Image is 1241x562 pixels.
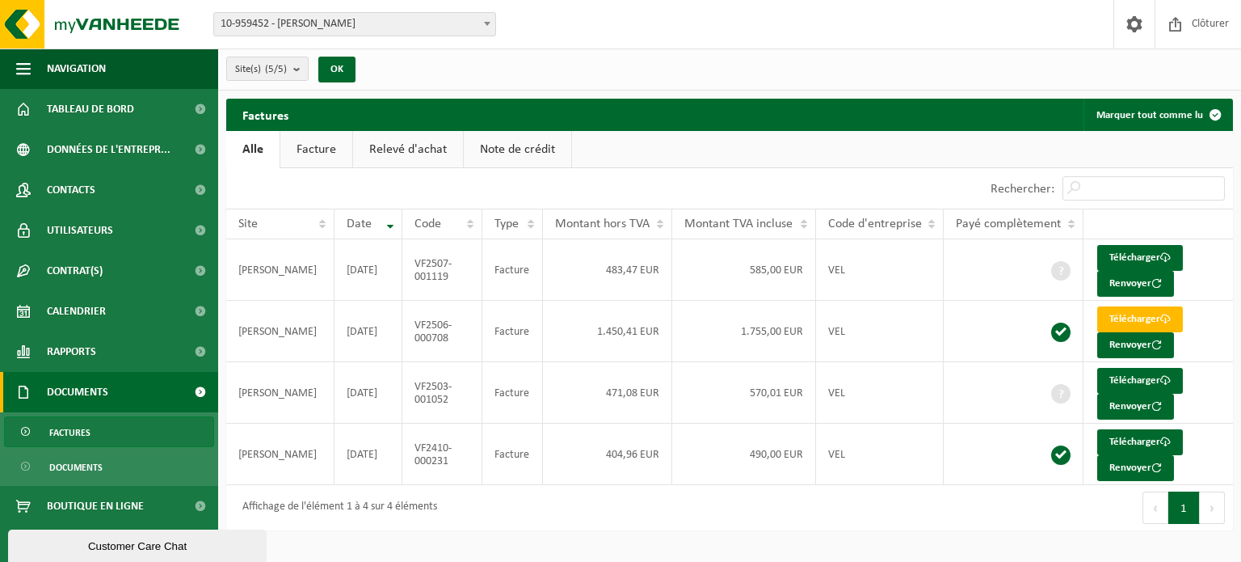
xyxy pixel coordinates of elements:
[464,131,571,168] a: Note de crédit
[672,362,815,424] td: 570,01 EUR
[47,210,113,251] span: Utilisateurs
[1097,306,1183,332] a: Télécharger
[1142,492,1168,524] button: Previous
[1097,332,1174,358] button: Renvoyer
[1097,455,1174,481] button: Renvoyer
[414,218,441,230] span: Code
[47,89,134,129] span: Tableau de bord
[214,13,495,36] span: 10-959452 - HENNEBERT, DONATIEN - TUBIZE
[47,372,108,412] span: Documents
[543,301,672,362] td: 1.450,41 EUR
[347,218,372,230] span: Date
[49,452,103,483] span: Documents
[482,424,543,485] td: Facture
[47,129,170,170] span: Données de l'entrepr...
[1097,368,1183,394] a: Télécharger
[226,424,334,485] td: [PERSON_NAME]
[226,239,334,301] td: [PERSON_NAME]
[226,131,280,168] a: Alle
[4,416,214,447] a: Factures
[684,218,793,230] span: Montant TVA incluse
[226,301,334,362] td: [PERSON_NAME]
[1097,271,1174,297] button: Renvoyer
[828,218,922,230] span: Code d'entreprise
[318,57,355,82] button: OK
[402,301,482,362] td: VF2506-000708
[1097,429,1183,455] a: Télécharger
[47,486,144,526] span: Boutique en ligne
[543,362,672,424] td: 471,08 EUR
[226,362,334,424] td: [PERSON_NAME]
[334,301,402,362] td: [DATE]
[816,424,944,485] td: VEL
[49,417,90,448] span: Factures
[280,131,352,168] a: Facture
[816,239,944,301] td: VEL
[816,301,944,362] td: VEL
[402,362,482,424] td: VF2503-001052
[8,526,270,562] iframe: chat widget
[402,424,482,485] td: VF2410-000231
[672,424,815,485] td: 490,00 EUR
[4,451,214,482] a: Documents
[1097,245,1183,271] a: Télécharger
[543,424,672,485] td: 404,96 EUR
[47,170,95,210] span: Contacts
[238,218,258,230] span: Site
[494,218,519,230] span: Type
[1083,99,1231,131] button: Marquer tout comme lu
[482,239,543,301] td: Facture
[956,218,1061,230] span: Payé complètement
[265,64,287,74] count: (5/5)
[1168,492,1200,524] button: 1
[482,362,543,424] td: Facture
[47,291,106,332] span: Calendrier
[1097,394,1174,420] button: Renvoyer
[672,239,815,301] td: 585,00 EUR
[47,251,103,291] span: Contrat(s)
[47,49,106,89] span: Navigation
[226,99,305,130] h2: Factures
[402,239,482,301] td: VF2507-001119
[213,12,496,36] span: 10-959452 - HENNEBERT, DONATIEN - TUBIZE
[816,362,944,424] td: VEL
[991,183,1054,196] label: Rechercher:
[482,301,543,362] td: Facture
[334,239,402,301] td: [DATE]
[226,57,309,81] button: Site(s)(5/5)
[47,332,96,372] span: Rapports
[543,239,672,301] td: 483,47 EUR
[334,424,402,485] td: [DATE]
[235,57,287,82] span: Site(s)
[672,301,815,362] td: 1.755,00 EUR
[353,131,463,168] a: Relevé d'achat
[555,218,650,230] span: Montant hors TVA
[1200,492,1225,524] button: Next
[334,362,402,424] td: [DATE]
[234,493,437,522] div: Affichage de l'élément 1 à 4 sur 4 éléments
